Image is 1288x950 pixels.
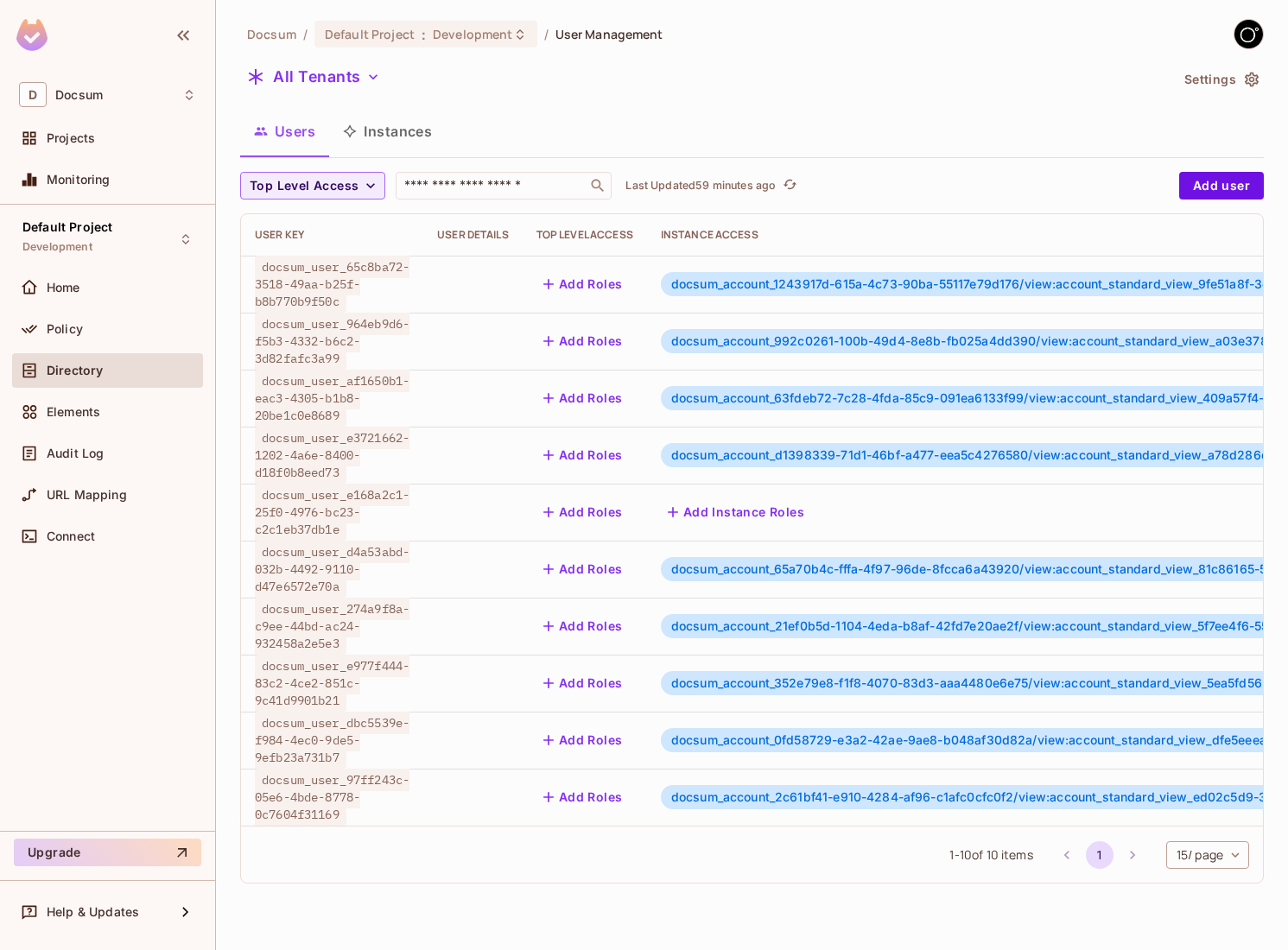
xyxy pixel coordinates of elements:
[255,427,409,484] span: docsum_user_e3721662-1202-4a6e-8400-d18f0b8eed73
[255,712,409,769] span: docsum_user_dbc5539e-f984-4ec0-9de5-9efb23a731b7
[19,82,47,107] span: D
[536,612,630,640] button: Add Roles
[536,498,630,526] button: Add Roles
[776,175,800,196] span: Click to refresh data
[783,177,797,194] span: refresh
[1050,841,1149,869] nav: pagination navigation
[240,172,385,199] button: Top Level Access
[325,26,415,42] span: Default Project
[47,322,83,336] span: Policy
[1177,66,1264,93] button: Settings
[661,498,811,526] button: Add Instance Roles
[255,598,409,655] span: docsum_user_274a9f8a-c9ee-44bd-ac24-932458a2e5e3
[247,26,296,42] span: the active workspace
[536,270,630,298] button: Add Roles
[949,845,1032,864] span: 1 - 10 of 10 items
[255,484,409,541] span: docsum_user_e168a2c1-25f0-4976-bc23-c2c1eb37db1e
[625,179,776,193] p: Last Updated 59 minutes ago
[250,175,358,197] span: Top Level Access
[47,488,127,502] span: URL Mapping
[437,228,509,242] div: User Details
[433,26,512,42] span: Development
[47,131,95,145] span: Projects
[421,28,427,41] span: :
[536,441,630,469] button: Add Roles
[16,19,48,51] img: SReyMgAAAABJRU5ErkJggg==
[779,175,800,196] button: refresh
[303,26,308,42] li: /
[255,256,409,313] span: docsum_user_65c8ba72-3518-49aa-b25f-b8b770b9f50c
[536,327,630,355] button: Add Roles
[47,173,111,187] span: Monitoring
[255,655,409,712] span: docsum_user_e977f444-83c2-4ce2-851c-9c41d9901b21
[1086,841,1114,869] button: page 1
[1166,841,1249,869] div: 15 / page
[1234,20,1263,48] img: GitStart-Docsum
[536,228,633,242] div: Top Level Access
[255,769,409,826] span: docsum_user_97ff243c-05e6-4bde-8778-0c7604f31169
[255,228,409,242] div: User Key
[536,384,630,412] button: Add Roles
[536,669,630,697] button: Add Roles
[255,313,409,370] span: docsum_user_964eb9d6-f5b3-4332-b6c2-3d82fafc3a99
[255,541,409,598] span: docsum_user_d4a53abd-032b-4492-9110-d47e6572e70a
[47,405,100,419] span: Elements
[555,26,663,42] span: User Management
[255,370,409,427] span: docsum_user_af1650b1-eac3-4305-b1b8-20be1c0e8689
[329,110,446,153] button: Instances
[240,63,387,91] button: All Tenants
[1179,172,1264,199] button: Add user
[47,281,80,294] span: Home
[47,905,139,919] span: Help & Updates
[22,240,92,254] span: Development
[240,110,329,153] button: Users
[47,446,104,460] span: Audit Log
[47,529,95,543] span: Connect
[536,555,630,583] button: Add Roles
[55,88,103,102] span: Workspace: Docsum
[14,839,201,866] button: Upgrade
[22,220,112,234] span: Default Project
[536,726,630,754] button: Add Roles
[47,364,103,377] span: Directory
[536,783,630,811] button: Add Roles
[544,26,549,42] li: /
